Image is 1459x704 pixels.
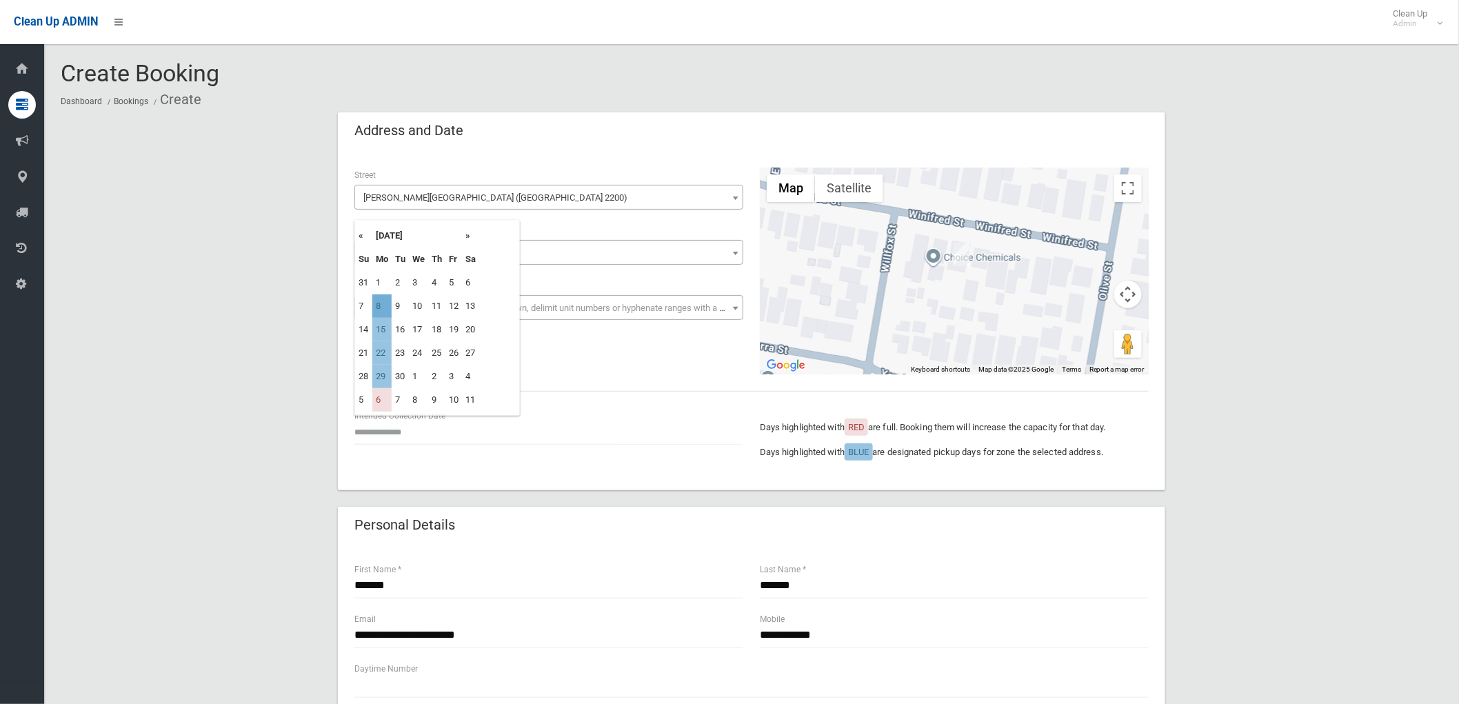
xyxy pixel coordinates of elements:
[392,365,409,388] td: 30
[911,365,970,374] button: Keyboard shortcuts
[445,294,462,318] td: 12
[409,294,428,318] td: 10
[372,388,392,412] td: 6
[848,422,865,432] span: RED
[409,365,428,388] td: 1
[355,341,372,365] td: 21
[848,447,869,457] span: BLUE
[372,248,392,271] th: Mo
[428,294,445,318] td: 11
[428,248,445,271] th: Th
[392,294,409,318] td: 9
[392,341,409,365] td: 23
[372,224,462,248] th: [DATE]
[338,512,472,539] header: Personal Details
[815,174,883,202] button: Show satellite imagery
[445,388,462,412] td: 10
[763,356,809,374] a: Open this area in Google Maps (opens a new window)
[462,365,479,388] td: 4
[445,341,462,365] td: 26
[767,174,815,202] button: Show street map
[954,243,970,266] div: 13A Winifred Street, CONDELL PARK NSW 2200
[1062,365,1081,373] a: Terms (opens in new tab)
[445,365,462,388] td: 3
[409,341,428,365] td: 24
[978,365,1054,373] span: Map data ©2025 Google
[462,271,479,294] td: 6
[355,224,372,248] th: «
[355,318,372,341] td: 14
[409,248,428,271] th: We
[409,388,428,412] td: 8
[1089,365,1145,373] a: Report a map error
[354,185,743,210] span: Winifred Street (CONDELL PARK 2200)
[363,303,749,313] span: Select the unit number from the dropdown, delimit unit numbers or hyphenate ranges with a comma
[462,318,479,341] td: 20
[428,388,445,412] td: 9
[355,271,372,294] td: 31
[354,240,743,265] span: 13A
[428,341,445,365] td: 25
[372,271,392,294] td: 1
[14,15,98,28] span: Clean Up ADMIN
[1114,281,1142,308] button: Map camera controls
[355,365,372,388] td: 28
[392,248,409,271] th: Tu
[428,365,445,388] td: 2
[462,341,479,365] td: 27
[409,271,428,294] td: 3
[760,419,1149,436] p: Days highlighted with are full. Booking them will increase the capacity for that day.
[392,318,409,341] td: 16
[150,87,201,112] li: Create
[428,318,445,341] td: 18
[358,243,740,263] span: 13A
[372,294,392,318] td: 8
[1114,330,1142,358] button: Drag Pegman onto the map to open Street View
[462,388,479,412] td: 11
[61,97,102,106] a: Dashboard
[358,188,740,208] span: Winifred Street (CONDELL PARK 2200)
[445,271,462,294] td: 5
[763,356,809,374] img: Google
[1387,8,1442,29] span: Clean Up
[409,318,428,341] td: 17
[462,224,479,248] th: »
[392,271,409,294] td: 2
[355,294,372,318] td: 7
[355,248,372,271] th: Su
[338,117,480,144] header: Address and Date
[445,248,462,271] th: Fr
[445,318,462,341] td: 19
[462,248,479,271] th: Sa
[1114,174,1142,202] button: Toggle fullscreen view
[372,341,392,365] td: 22
[355,388,372,412] td: 5
[1393,19,1428,29] small: Admin
[760,444,1149,461] p: Days highlighted with are designated pickup days for zone the selected address.
[462,294,479,318] td: 13
[372,318,392,341] td: 15
[114,97,148,106] a: Bookings
[392,388,409,412] td: 7
[61,59,219,87] span: Create Booking
[372,365,392,388] td: 29
[428,271,445,294] td: 4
